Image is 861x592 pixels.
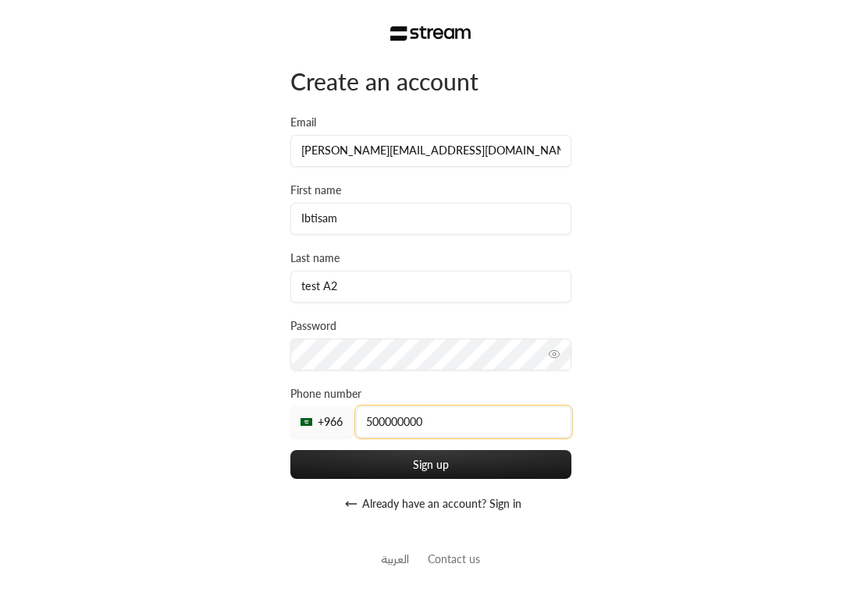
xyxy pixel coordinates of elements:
[428,552,480,565] a: Contact us
[390,26,471,41] img: Stream Logo
[290,450,571,479] button: Sign up
[290,115,316,130] label: Email
[381,544,409,573] a: العربية
[290,318,336,334] label: Password
[290,250,340,266] label: Last name
[290,183,341,198] label: First name
[290,386,361,402] label: Phone number
[428,551,480,567] button: Contact us
[290,66,571,96] div: Create an account
[290,488,571,519] button: Already have an account? Sign in
[290,406,353,438] div: +966
[542,342,567,367] button: toggle password visibility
